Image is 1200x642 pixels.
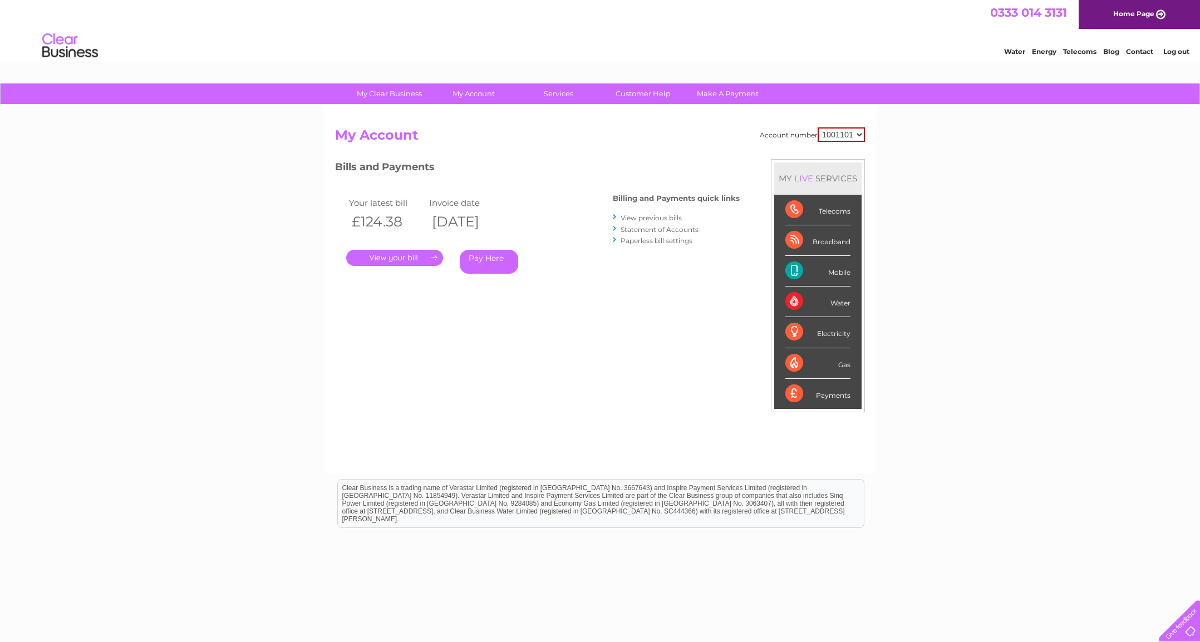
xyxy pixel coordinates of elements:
[597,83,689,104] a: Customer Help
[621,236,692,245] a: Paperless bill settings
[785,225,850,256] div: Broadband
[621,214,682,222] a: View previous bills
[42,29,99,63] img: logo.png
[760,127,865,142] div: Account number
[338,6,864,54] div: Clear Business is a trading name of Verastar Limited (registered in [GEOGRAPHIC_DATA] No. 3667643...
[785,317,850,348] div: Electricity
[343,83,435,104] a: My Clear Business
[335,159,740,179] h3: Bills and Payments
[1163,47,1189,56] a: Log out
[346,210,426,233] th: £124.38
[785,256,850,287] div: Mobile
[621,225,699,234] a: Statement of Accounts
[1063,47,1096,56] a: Telecoms
[682,83,774,104] a: Make A Payment
[513,83,604,104] a: Services
[346,250,443,266] a: .
[460,250,518,274] a: Pay Here
[426,210,506,233] th: [DATE]
[774,162,862,194] div: MY SERVICES
[1032,47,1056,56] a: Energy
[1004,47,1025,56] a: Water
[426,195,506,210] td: Invoice date
[613,194,740,203] h4: Billing and Payments quick links
[990,6,1067,19] a: 0333 014 3131
[785,348,850,379] div: Gas
[1126,47,1153,56] a: Contact
[785,379,850,409] div: Payments
[1103,47,1119,56] a: Blog
[785,195,850,225] div: Telecoms
[792,173,815,184] div: LIVE
[785,287,850,317] div: Water
[335,127,865,149] h2: My Account
[346,195,426,210] td: Your latest bill
[428,83,520,104] a: My Account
